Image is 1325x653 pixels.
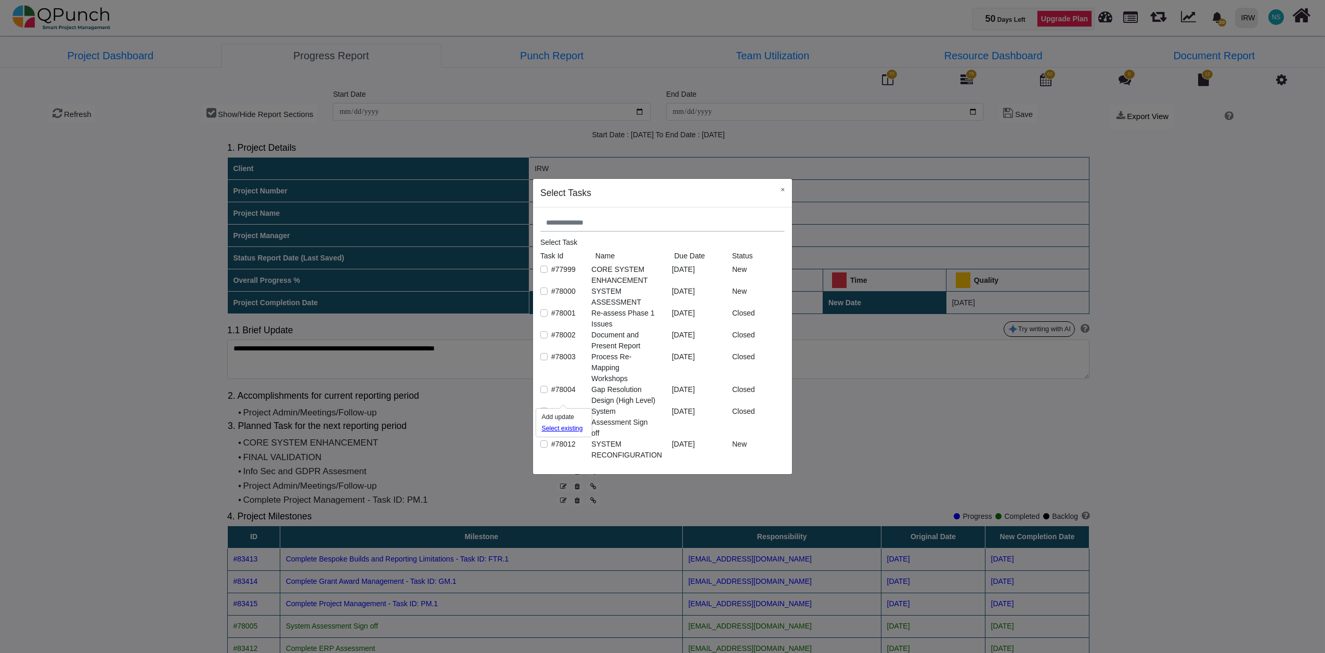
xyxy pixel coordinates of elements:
[724,406,785,439] div: Closed
[551,406,576,417] label: #78005
[664,439,724,461] div: [DATE]
[583,264,664,286] div: CORE SYSTEM ENHANCEMENT
[583,308,664,330] div: Re-assess Phase 1 Issues
[724,286,785,308] div: New
[583,351,664,384] div: Process Re-Mapping Workshops
[551,330,576,341] label: #78002
[551,264,576,275] label: #77999
[551,286,576,297] label: #78000
[542,424,587,433] div: Select existing
[595,252,651,260] h6: Name
[724,264,785,286] div: New
[583,384,664,406] div: Gap Resolution Design (High Level)
[664,264,724,286] div: [DATE]
[540,186,591,200] h5: Select Tasks
[724,330,785,351] div: Closed
[583,439,664,461] div: SYSTEM RECONFIGURATION
[664,384,724,406] div: [DATE]
[551,308,576,319] label: #78001
[724,308,785,330] div: Closed
[551,384,576,395] label: #78004
[724,384,785,406] div: Closed
[664,308,724,330] div: [DATE]
[664,286,724,308] div: [DATE]
[540,252,567,260] h6: Task Id
[540,237,785,251] legend: Select Task
[724,351,785,384] div: Closed
[724,439,785,461] div: New
[732,252,777,260] h6: Status
[583,406,664,439] div: System Assessment Sign off
[664,330,724,351] div: [DATE]
[551,439,576,450] label: #78012
[583,286,664,308] div: SYSTEM ASSESSMENT
[583,330,664,351] div: Document and Present Report
[542,412,578,422] div: Add update
[773,179,792,200] button: Close
[664,351,724,384] div: [DATE]
[664,406,724,439] div: [DATE]
[551,351,576,362] label: #78003
[674,252,713,260] h6: Due Date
